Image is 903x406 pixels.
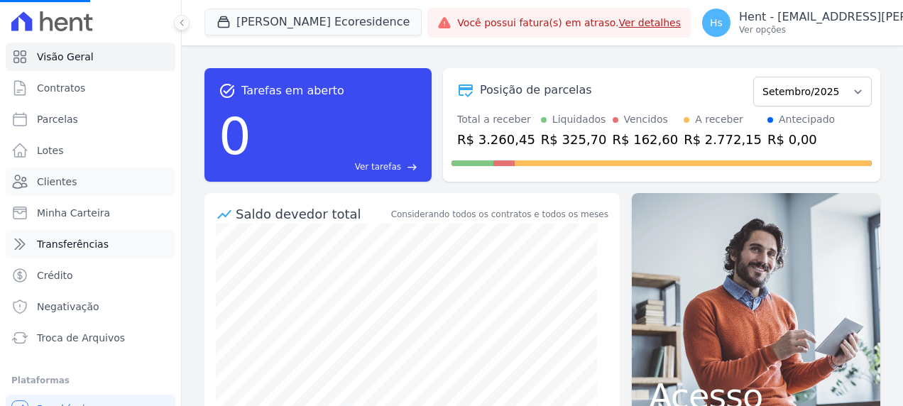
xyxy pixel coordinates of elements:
span: Troca de Arquivos [37,331,125,345]
a: Minha Carteira [6,199,175,227]
span: Ver tarefas [355,160,401,173]
span: Você possui fatura(s) em atraso. [457,16,681,31]
div: Posição de parcelas [480,82,592,99]
div: Liquidados [552,112,606,127]
a: Crédito [6,261,175,290]
div: Antecipado [779,112,835,127]
div: R$ 3.260,45 [457,130,535,149]
span: Minha Carteira [37,206,110,220]
div: 0 [219,99,251,173]
span: task_alt [219,82,236,99]
span: Lotes [37,143,64,158]
span: Transferências [37,237,109,251]
span: Negativação [37,300,99,314]
span: Clientes [37,175,77,189]
span: Tarefas em aberto [241,82,344,99]
a: Transferências [6,230,175,258]
a: Contratos [6,74,175,102]
span: Hs [710,18,723,28]
a: Ver detalhes [618,17,681,28]
div: R$ 2.772,15 [684,130,762,149]
div: R$ 0,00 [767,130,835,149]
a: Negativação [6,292,175,321]
a: Clientes [6,168,175,196]
div: Vencidos [624,112,668,127]
div: Considerando todos os contratos e todos os meses [391,208,608,221]
div: Saldo devedor total [236,204,388,224]
div: Plataformas [11,372,170,389]
a: Lotes [6,136,175,165]
button: [PERSON_NAME] Ecoresidence [204,9,422,35]
span: Visão Geral [37,50,94,64]
span: Parcelas [37,112,78,126]
div: R$ 325,70 [541,130,607,149]
span: Crédito [37,268,73,282]
span: Contratos [37,81,85,95]
a: Parcelas [6,105,175,133]
a: Troca de Arquivos [6,324,175,352]
div: R$ 162,60 [613,130,679,149]
span: east [407,162,417,172]
div: A receber [695,112,743,127]
a: Ver tarefas east [257,160,417,173]
div: Total a receber [457,112,535,127]
a: Visão Geral [6,43,175,71]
